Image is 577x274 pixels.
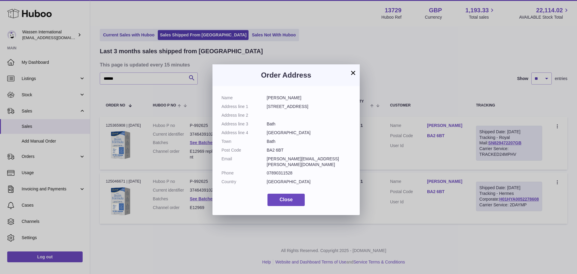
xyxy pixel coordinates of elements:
dt: Email [221,156,267,168]
dt: Address line 3 [221,121,267,127]
h3: Order Address [221,70,351,80]
dd: BA2 6BT [267,147,351,153]
dd: 07890311528 [267,170,351,176]
dt: Post Code [221,147,267,153]
dt: Name [221,95,267,101]
dt: Phone [221,170,267,176]
dd: [PERSON_NAME][EMAIL_ADDRESS][PERSON_NAME][DOMAIN_NAME] [267,156,351,168]
button: × [350,69,357,76]
dt: Country [221,179,267,185]
dt: Address line 4 [221,130,267,136]
dd: [GEOGRAPHIC_DATA] [267,130,351,136]
dt: Address line 2 [221,112,267,118]
dd: Bath [267,121,351,127]
dd: [GEOGRAPHIC_DATA] [267,179,351,185]
dd: Bath [267,139,351,144]
dd: [STREET_ADDRESS] [267,104,351,109]
dt: Town [221,139,267,144]
button: Close [267,194,305,206]
span: Close [279,197,293,202]
dd: [PERSON_NAME] [267,95,351,101]
dt: Address line 1 [221,104,267,109]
